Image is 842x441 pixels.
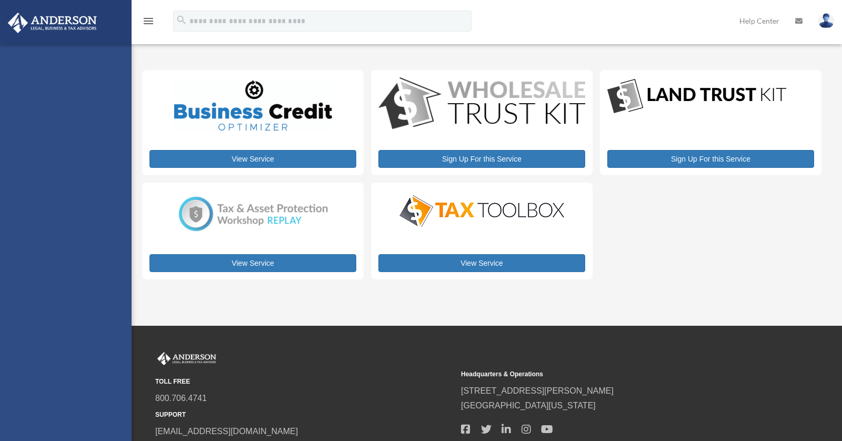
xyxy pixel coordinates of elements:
[176,14,187,26] i: search
[378,77,585,132] img: WS-Trust-Kit-lgo-1.jpg
[155,409,454,420] small: SUPPORT
[155,352,218,366] img: Anderson Advisors Platinum Portal
[155,376,454,387] small: TOLL FREE
[149,254,356,272] a: View Service
[378,150,585,168] a: Sign Up For this Service
[155,394,207,403] a: 800.706.4741
[607,150,814,168] a: Sign Up For this Service
[142,18,155,27] a: menu
[5,13,100,33] img: Anderson Advisors Platinum Portal
[461,401,596,410] a: [GEOGRAPHIC_DATA][US_STATE]
[142,15,155,27] i: menu
[461,386,614,395] a: [STREET_ADDRESS][PERSON_NAME]
[149,150,356,168] a: View Service
[155,427,298,436] a: [EMAIL_ADDRESS][DOMAIN_NAME]
[378,254,585,272] a: View Service
[461,369,759,380] small: Headquarters & Operations
[607,77,786,116] img: LandTrust_lgo-1.jpg
[818,13,834,28] img: User Pic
